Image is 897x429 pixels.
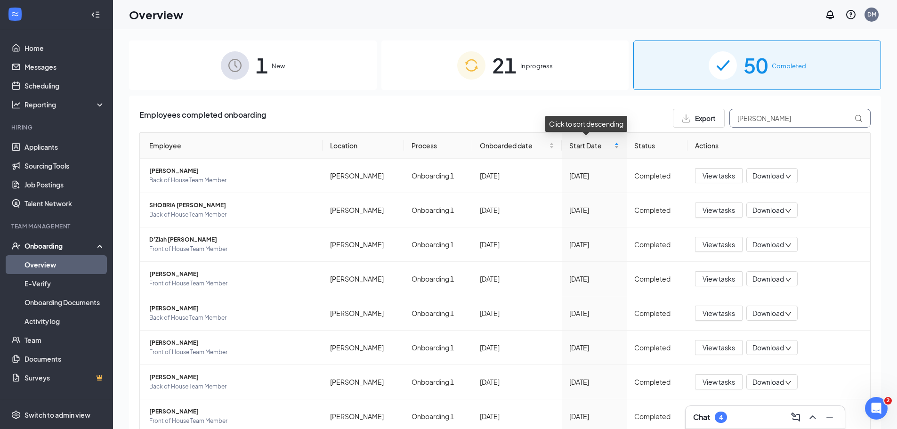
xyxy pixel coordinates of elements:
div: Completed [634,274,680,284]
div: [DATE] [480,308,554,318]
div: 4 [719,413,723,421]
span: Back of House Team Member [149,176,315,185]
span: Download [752,343,784,353]
span: [PERSON_NAME] [149,338,315,348]
th: Location [323,133,404,159]
span: Completed [772,61,806,71]
a: Team [24,331,105,349]
div: Completed [634,377,680,387]
span: Front of House Team Member [149,279,315,288]
div: [DATE] [480,170,554,181]
button: View tasks [695,168,743,183]
a: E-Verify [24,274,105,293]
span: [PERSON_NAME] [149,407,315,416]
div: [DATE] [569,170,619,181]
svg: Notifications [824,9,836,20]
a: Sourcing Tools [24,156,105,175]
a: Scheduling [24,76,105,95]
button: ComposeMessage [788,410,803,425]
div: Completed [634,308,680,318]
div: Hiring [11,123,103,131]
div: [DATE] [569,342,619,353]
svg: Settings [11,410,21,420]
div: [DATE] [569,377,619,387]
div: Reporting [24,100,105,109]
button: View tasks [695,271,743,286]
iframe: Intercom live chat [865,397,888,420]
th: Actions [687,133,870,159]
td: Onboarding 1 [404,331,472,365]
a: Job Postings [24,175,105,194]
td: [PERSON_NAME] [323,365,404,399]
th: Process [404,133,472,159]
span: D’Ziah [PERSON_NAME] [149,235,315,244]
td: Onboarding 1 [404,262,472,296]
a: SurveysCrown [24,368,105,387]
span: down [785,276,792,283]
th: Status [627,133,688,159]
span: View tasks [703,308,735,318]
div: Team Management [11,222,103,230]
span: Download [752,274,784,284]
span: Back of House Team Member [149,382,315,391]
a: Applicants [24,138,105,156]
div: Completed [634,342,680,353]
a: Onboarding Documents [24,293,105,312]
span: Start Date [569,140,612,151]
div: [DATE] [480,239,554,250]
button: Minimize [822,410,837,425]
div: DM [867,10,876,18]
td: [PERSON_NAME] [323,262,404,296]
input: Search by Name, Job Posting, or Process [729,109,871,128]
span: Download [752,205,784,215]
td: [PERSON_NAME] [323,331,404,365]
span: Front of House Team Member [149,416,315,426]
a: Home [24,39,105,57]
svg: WorkstreamLogo [10,9,20,19]
span: down [785,173,792,180]
span: 1 [256,49,268,81]
div: [DATE] [480,205,554,215]
span: down [785,208,792,214]
span: 2 [884,397,892,405]
svg: ChevronUp [807,412,818,423]
div: [DATE] [569,205,619,215]
span: 50 [743,49,768,81]
td: Onboarding 1 [404,296,472,331]
span: [PERSON_NAME] [149,304,315,313]
a: Messages [24,57,105,76]
span: down [785,345,792,352]
div: Click to sort descending [545,116,627,132]
a: Activity log [24,312,105,331]
span: down [785,380,792,386]
button: View tasks [695,306,743,321]
div: [DATE] [480,411,554,421]
span: Download [752,171,784,181]
div: Completed [634,239,680,250]
button: View tasks [695,340,743,355]
span: Employees completed onboarding [139,109,266,128]
div: Completed [634,205,680,215]
button: ChevronUp [805,410,820,425]
td: [PERSON_NAME] [323,159,404,193]
div: [DATE] [569,411,619,421]
span: In progress [520,61,553,71]
span: View tasks [703,274,735,284]
td: Onboarding 1 [404,159,472,193]
span: View tasks [703,239,735,250]
div: [DATE] [569,274,619,284]
span: View tasks [703,342,735,353]
span: Back of House Team Member [149,313,315,323]
button: View tasks [695,237,743,252]
div: [DATE] [480,377,554,387]
div: Completed [634,170,680,181]
span: Download [752,377,784,387]
div: [DATE] [480,274,554,284]
a: Overview [24,255,105,274]
h1: Overview [129,7,183,23]
span: [PERSON_NAME] [149,166,315,176]
svg: Analysis [11,100,21,109]
div: Onboarding [24,241,97,251]
span: Back of House Team Member [149,210,315,219]
div: [DATE] [480,342,554,353]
